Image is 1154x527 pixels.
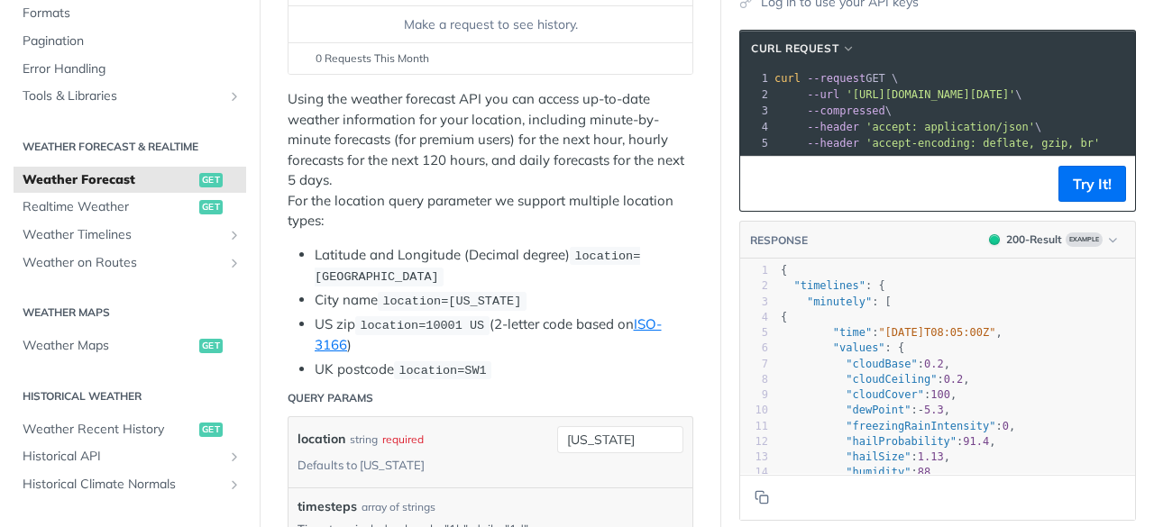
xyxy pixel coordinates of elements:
span: 200 [989,234,1000,245]
a: Weather Mapsget [14,332,246,359]
span: : [ [781,295,892,308]
span: Weather on Routes [23,254,223,272]
span: location=[US_STATE] [382,295,521,308]
span: --request [807,72,865,85]
div: 1 [740,263,768,278]
span: Historical API [23,448,223,466]
div: 3 [740,295,768,310]
span: 0 Requests This Month [316,50,429,67]
a: Weather TimelinesShow subpages for Weather Timelines [14,222,246,249]
h2: Weather Maps [14,304,246,321]
span: get [199,339,223,353]
span: "humidity" [846,466,911,478]
span: Weather Recent History [23,421,195,439]
button: Show subpages for Weather Timelines [227,228,242,242]
div: 9 [740,387,768,403]
button: Show subpages for Historical Climate Normals [227,477,242,492]
li: US zip (2-letter code based on ) [315,314,693,356]
div: 6 [740,341,768,356]
span: \ [774,121,1041,133]
button: cURL Request [745,40,862,58]
span: timesteps [298,497,357,516]
li: Latitude and Longitude (Decimal degree) [315,245,693,287]
li: City name [315,290,693,311]
span: : , [781,466,938,478]
div: required [382,426,424,452]
span: "time" [833,326,872,339]
span: "dewPoint" [846,404,911,416]
div: 2 [740,86,771,103]
label: location [298,426,345,452]
span: 0.2 [944,373,964,386]
div: 200 - Result [1006,232,1062,248]
span: : , [781,388,957,401]
span: "minutely" [807,295,872,308]
span: Error Handling [23,60,242,78]
div: 5 [740,325,768,341]
span: : { [781,279,885,292]
span: "hailSize" [846,450,911,463]
div: 14 [740,465,768,480]
div: Make a request to see history. [296,15,685,34]
span: : , [781,450,950,463]
div: 10 [740,403,768,418]
a: Tools & LibrariesShow subpages for Tools & Libraries [14,83,246,110]
span: Tools & Libraries [23,87,223,105]
span: GET \ [774,72,898,85]
span: 0.2 [924,358,944,370]
button: Show subpages for Weather on Routes [227,256,242,270]
li: UK postcode [315,359,693,380]
span: Pagination [23,32,242,50]
span: location=10001 US [360,319,484,332]
span: : , [781,420,1015,432]
span: 0 [1003,420,1009,432]
button: Try It! [1058,166,1126,202]
button: Show subpages for Historical API [227,450,242,464]
span: : , [781,435,996,448]
div: 13 [740,450,768,465]
span: 100 [930,388,950,401]
span: get [199,423,223,437]
span: "cloudCover" [846,388,924,401]
span: Formats [23,5,242,23]
span: 'accept-encoding: deflate, gzip, br' [865,137,1100,150]
span: --url [807,88,839,101]
div: 4 [740,119,771,135]
button: Copy to clipboard [749,484,774,511]
span: Example [1066,232,1103,247]
span: curl [774,72,801,85]
p: Using the weather forecast API you can access up-to-date weather information for your location, i... [288,89,693,232]
span: "cloudBase" [846,358,917,370]
span: "hailProbability" [846,435,957,448]
div: 7 [740,357,768,372]
span: cURL Request [751,41,838,57]
div: string [350,426,378,452]
span: 1.13 [918,450,944,463]
div: array of strings [362,499,435,515]
span: 88 [918,466,930,478]
a: Weather Forecastget [14,167,246,194]
span: --header [807,121,859,133]
h2: Historical Weather [14,388,246,404]
div: 8 [740,372,768,387]
a: Historical Climate NormalsShow subpages for Historical Climate Normals [14,471,246,498]
div: 5 [740,135,771,151]
span: Weather Timelines [23,226,223,244]
span: --header [807,137,859,150]
a: Pagination [14,28,246,55]
span: 91.4 [963,435,989,448]
button: RESPONSE [749,232,809,250]
a: Error Handling [14,56,246,83]
span: "[DATE]T08:05:00Z" [878,326,995,339]
span: "freezingRainIntensity" [846,420,995,432]
button: Copy to clipboard [749,170,774,197]
span: : , [781,326,1003,339]
span: { [781,264,787,277]
span: 'accept: application/json' [865,121,1035,133]
a: Weather Recent Historyget [14,416,246,443]
span: \ [774,88,1022,101]
span: : , [781,404,950,416]
span: - [918,404,924,416]
span: { [781,311,787,323]
div: 11 [740,419,768,434]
